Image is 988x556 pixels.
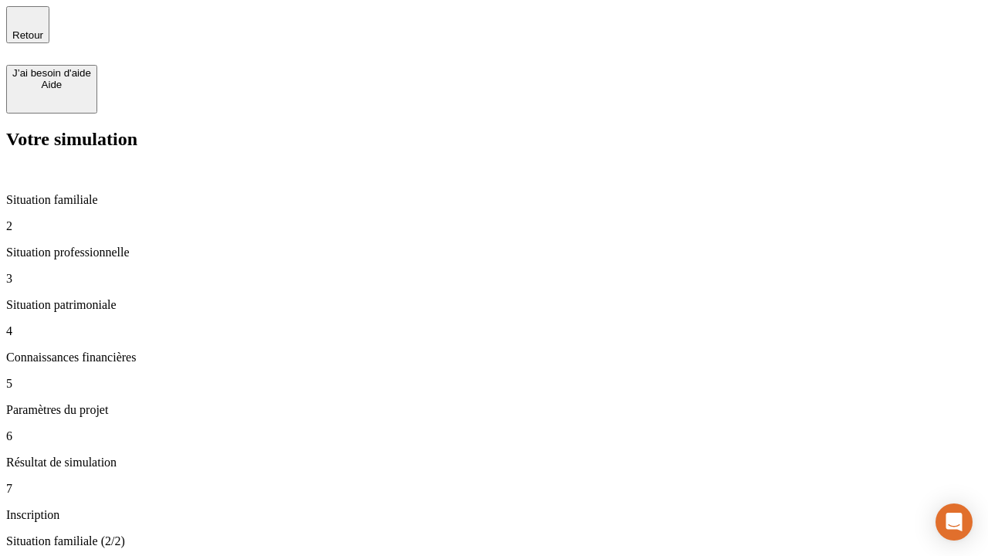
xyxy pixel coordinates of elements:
p: Paramètres du projet [6,403,982,417]
div: Open Intercom Messenger [936,503,973,541]
h2: Votre simulation [6,129,982,150]
p: Situation patrimoniale [6,298,982,312]
p: 7 [6,482,982,496]
p: 5 [6,377,982,391]
button: J’ai besoin d'aideAide [6,65,97,114]
p: Connaissances financières [6,351,982,364]
p: 6 [6,429,982,443]
span: Retour [12,29,43,41]
p: Situation familiale [6,193,982,207]
div: J’ai besoin d'aide [12,67,91,79]
p: 4 [6,324,982,338]
p: Situation professionnelle [6,246,982,259]
p: Situation familiale (2/2) [6,534,982,548]
button: Retour [6,6,49,43]
p: 2 [6,219,982,233]
p: Résultat de simulation [6,456,982,470]
p: 3 [6,272,982,286]
p: Inscription [6,508,982,522]
div: Aide [12,79,91,90]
